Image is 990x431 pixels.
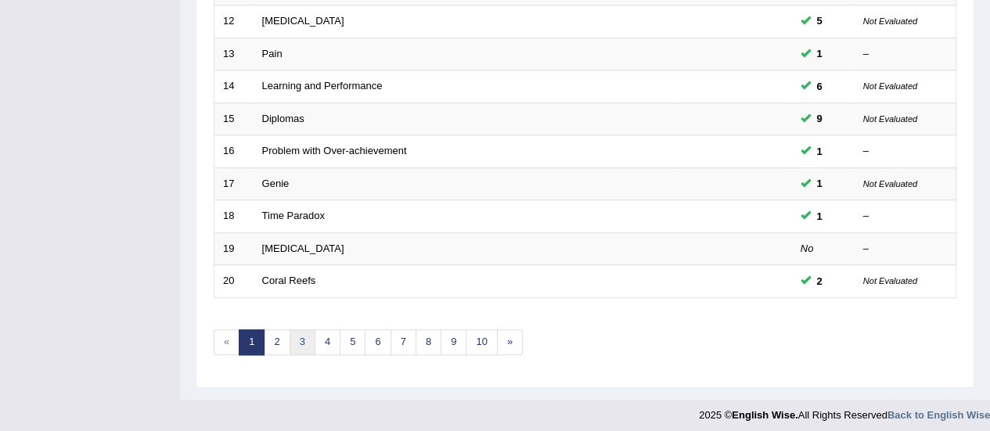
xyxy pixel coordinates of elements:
[497,329,523,355] a: »
[863,209,948,224] div: –
[214,135,254,168] td: 16
[214,38,254,70] td: 13
[811,110,829,127] span: You can still take this question
[214,329,239,355] span: «
[239,329,265,355] a: 1
[811,208,829,224] span: You can still take this question
[863,179,917,189] small: Not Evaluated
[811,143,829,160] span: You can still take this question
[262,113,304,124] a: Diplomas
[262,210,325,221] a: Time Paradox
[214,167,254,200] td: 17
[811,45,829,62] span: You can still take this question
[811,273,829,289] span: You can still take this question
[264,329,290,355] a: 2
[214,5,254,38] td: 12
[262,145,407,156] a: Problem with Over-achievement
[416,329,441,355] a: 8
[214,232,254,265] td: 19
[262,178,290,189] a: Genie
[214,102,254,135] td: 15
[340,329,365,355] a: 5
[863,276,917,286] small: Not Evaluated
[863,81,917,91] small: Not Evaluated
[863,144,948,159] div: –
[811,175,829,192] span: You can still take this question
[811,78,829,95] span: You can still take this question
[315,329,340,355] a: 4
[887,409,990,421] a: Back to English Wise
[214,70,254,103] td: 14
[262,242,344,254] a: [MEDICAL_DATA]
[214,265,254,298] td: 20
[732,409,797,421] strong: English Wise.
[441,329,466,355] a: 9
[262,80,383,92] a: Learning and Performance
[290,329,315,355] a: 3
[262,275,316,286] a: Coral Reefs
[365,329,391,355] a: 6
[262,15,344,27] a: [MEDICAL_DATA]
[391,329,416,355] a: 7
[863,16,917,26] small: Not Evaluated
[811,13,829,29] span: You can still take this question
[466,329,497,355] a: 10
[863,114,917,124] small: Not Evaluated
[863,242,948,257] div: –
[801,242,814,254] em: No
[214,200,254,233] td: 18
[699,400,990,422] div: 2025 © All Rights Reserved
[863,47,948,62] div: –
[262,48,283,59] a: Pain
